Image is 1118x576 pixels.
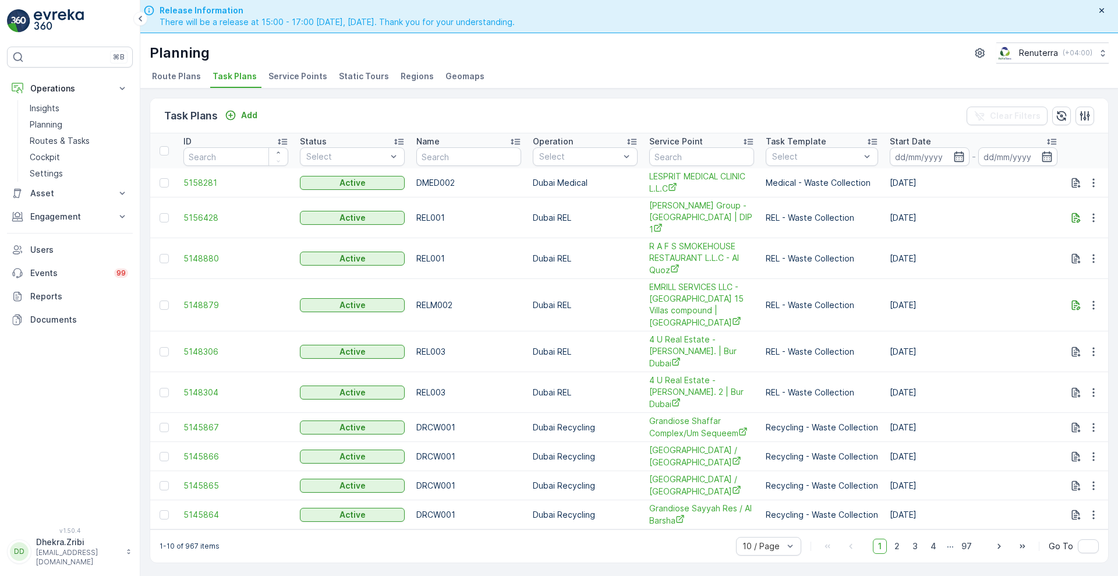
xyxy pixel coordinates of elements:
[25,149,133,165] a: Cockpit
[416,509,521,521] p: DRCW001
[7,205,133,228] button: Engagement
[884,442,1063,471] td: [DATE]
[873,539,887,554] span: 1
[300,136,327,147] p: Status
[416,147,521,166] input: Search
[300,386,405,400] button: Active
[339,480,366,492] p: Active
[300,479,405,493] button: Active
[649,200,754,235] a: Al Abbas Group - Grand Store Warehouse | DIP 1
[183,253,288,264] a: 5148880
[649,503,754,526] span: Grandiose Sayyah Res / Al Barsha
[300,420,405,434] button: Active
[300,298,405,312] button: Active
[649,473,754,497] a: Grandiose Sports Stadium / Sport City
[300,252,405,266] button: Active
[533,346,638,358] p: Dubai REL
[1063,48,1092,58] p: ( +04:00 )
[649,281,754,328] span: EMRILL SERVICES LLC - [GEOGRAPHIC_DATA] 15 Villas compound | [GEOGRAPHIC_DATA]
[649,473,754,497] span: [GEOGRAPHIC_DATA] / [GEOGRAPHIC_DATA]
[306,151,387,162] p: Select
[1049,540,1073,552] span: Go To
[30,135,90,147] p: Routes & Tasks
[7,182,133,205] button: Asset
[183,212,288,224] a: 5156428
[7,9,30,33] img: logo
[160,178,169,188] div: Toggle Row Selected
[30,244,128,256] p: Users
[766,509,878,521] p: Recycling - Waste Collection
[339,299,366,311] p: Active
[649,281,754,328] a: EMRILL SERVICES LLC - Al Neem 15 Villas compound | Al Barsha
[183,480,288,492] a: 5145865
[30,314,128,326] p: Documents
[30,188,109,199] p: Asset
[766,346,878,358] p: REL - Waste Collection
[25,165,133,182] a: Settings
[339,422,366,433] p: Active
[649,147,754,166] input: Search
[889,539,905,554] span: 2
[7,238,133,262] a: Users
[533,136,573,147] p: Operation
[160,510,169,520] div: Toggle Row Selected
[416,253,521,264] p: REL001
[884,197,1063,238] td: [DATE]
[7,536,133,567] button: DDDhekra.Zribi[EMAIL_ADDRESS][DOMAIN_NAME]
[884,471,1063,500] td: [DATE]
[533,177,638,189] p: Dubai Medical
[649,415,754,439] a: Grandiose Shaffar Complex/Um Sequeem
[183,147,288,166] input: Search
[339,509,366,521] p: Active
[268,70,327,82] span: Service Points
[533,253,638,264] p: Dubai REL
[649,334,754,369] a: 4 U Real Estate - Mohammed Noor Talib Bldg. | Bur Dubai
[766,480,878,492] p: Recycling - Waste Collection
[7,308,133,331] a: Documents
[183,451,288,462] a: 5145866
[990,110,1041,122] p: Clear Filters
[539,151,620,162] p: Select
[416,212,521,224] p: REL001
[766,136,826,147] p: Task Template
[183,509,288,521] a: 5145864
[183,387,288,398] a: 5148304
[766,387,878,398] p: REL - Waste Collection
[30,267,107,279] p: Events
[884,331,1063,372] td: [DATE]
[996,47,1014,59] img: Screenshot_2024-07-26_at_13.33.01.png
[649,374,754,410] span: 4 U Real Estate - [PERSON_NAME]. 2 | Bur Dubai
[766,212,878,224] p: REL - Waste Collection
[884,279,1063,331] td: [DATE]
[160,254,169,263] div: Toggle Row Selected
[445,70,484,82] span: Geomaps
[183,299,288,311] a: 5148879
[416,387,521,398] p: REL003
[10,542,29,561] div: DD
[34,9,84,33] img: logo_light-DOdMpM7g.png
[649,334,754,369] span: 4 U Real Estate - [PERSON_NAME]. | Bur Dubai
[649,200,754,235] span: [PERSON_NAME] Group - [GEOGRAPHIC_DATA] | DIP 1
[30,83,109,94] p: Operations
[996,43,1109,63] button: Renuterra(+04:00)
[160,347,169,356] div: Toggle Row Selected
[30,211,109,222] p: Engagement
[339,70,389,82] span: Static Tours
[25,116,133,133] a: Planning
[183,346,288,358] span: 5148306
[890,147,970,166] input: dd/mm/yyyy
[649,136,703,147] p: Service Point
[416,451,521,462] p: DRCW001
[160,481,169,490] div: Toggle Row Selected
[30,168,63,179] p: Settings
[533,480,638,492] p: Dubai Recycling
[183,422,288,433] a: 5145867
[533,451,638,462] p: Dubai Recycling
[649,444,754,468] span: [GEOGRAPHIC_DATA] / [GEOGRAPHIC_DATA]
[533,212,638,224] p: Dubai REL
